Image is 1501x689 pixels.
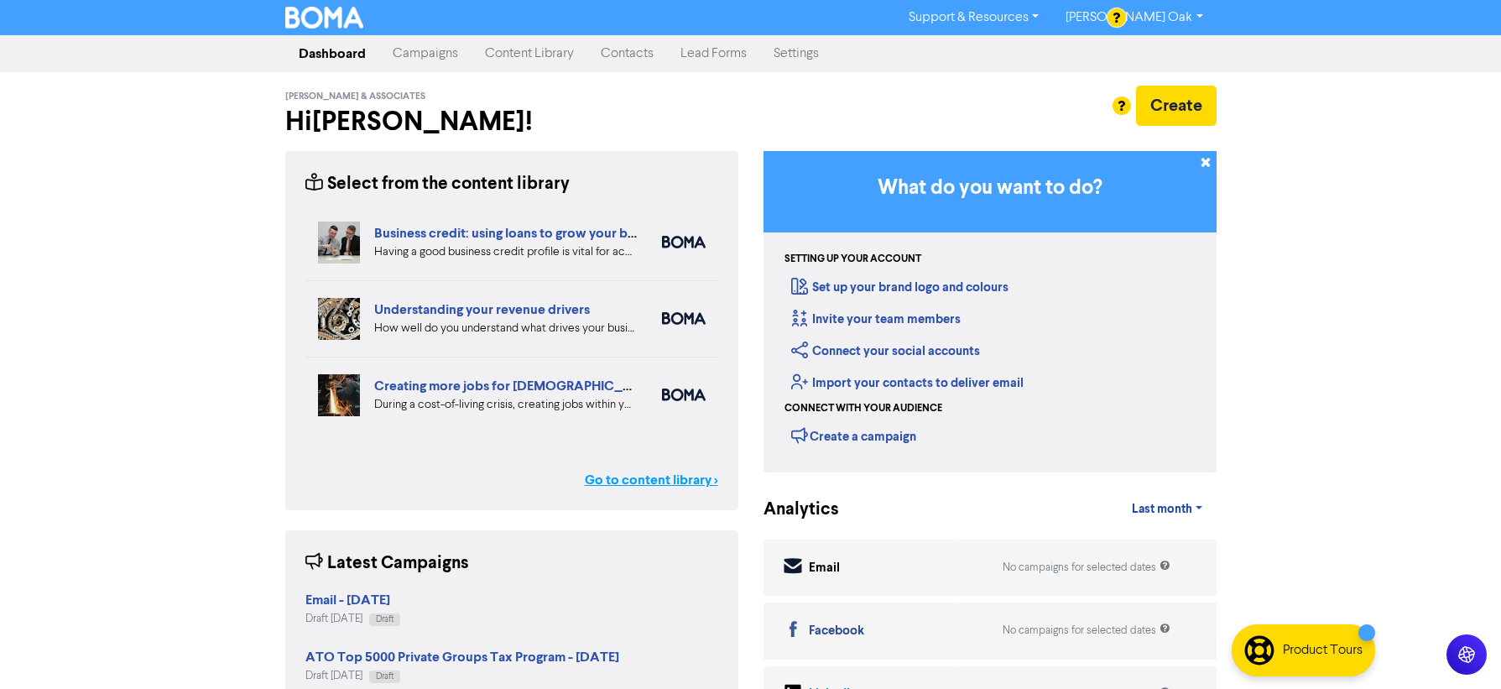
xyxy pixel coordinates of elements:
[895,4,1052,31] a: Support & Resources
[305,551,469,577] div: Latest Campaigns
[374,320,637,337] div: How well do you understand what drives your business revenue? We can help you review your numbers...
[305,171,570,197] div: Select from the content library
[305,592,390,608] strong: Email - [DATE]
[374,396,637,414] div: During a cost-of-living crisis, creating jobs within your local community is one of the most impo...
[1118,493,1216,526] a: Last month
[791,423,916,448] div: Create a campaign
[285,7,364,29] img: BOMA Logo
[585,470,718,490] a: Go to content library >
[305,594,390,608] a: Email - [DATE]
[374,225,671,242] a: Business credit: using loans to grow your business
[305,649,619,666] strong: ATO Top 5000 Private Groups Tax Program - [DATE]
[662,236,706,248] img: boma
[1003,623,1170,639] div: No campaigns for selected dates
[379,37,472,70] a: Campaigns
[374,301,590,318] a: Understanding your revenue drivers
[764,497,818,523] div: Analytics
[1003,560,1170,576] div: No campaigns for selected dates
[1136,86,1217,126] button: Create
[472,37,587,70] a: Content Library
[376,672,393,681] span: Draft
[791,375,1024,391] a: Import your contacts to deliver email
[662,389,706,401] img: boma
[587,37,667,70] a: Contacts
[760,37,832,70] a: Settings
[784,401,942,416] div: Connect with your audience
[285,106,738,138] h2: Hi [PERSON_NAME] !
[791,343,980,359] a: Connect your social accounts
[305,611,400,627] div: Draft [DATE]
[374,243,637,261] div: Having a good business credit profile is vital for accessing routes to funding. We look at six di...
[374,378,718,394] a: Creating more jobs for [DEMOGRAPHIC_DATA] workers
[285,37,379,70] a: Dashboard
[791,279,1008,295] a: Set up your brand logo and colours
[667,37,760,70] a: Lead Forms
[1417,608,1501,689] iframe: Chat Widget
[1132,502,1192,517] span: Last month
[809,559,840,578] div: Email
[305,668,619,684] div: Draft [DATE]
[376,615,393,624] span: Draft
[305,651,619,665] a: ATO Top 5000 Private Groups Tax Program - [DATE]
[764,151,1217,472] div: Getting Started in BOMA
[791,311,961,327] a: Invite your team members
[662,312,706,325] img: boma_accounting
[784,252,921,267] div: Setting up your account
[789,176,1191,201] h3: What do you want to do?
[809,622,864,641] div: Facebook
[285,91,425,102] span: [PERSON_NAME] & Associates
[1052,4,1216,31] a: [PERSON_NAME] Oak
